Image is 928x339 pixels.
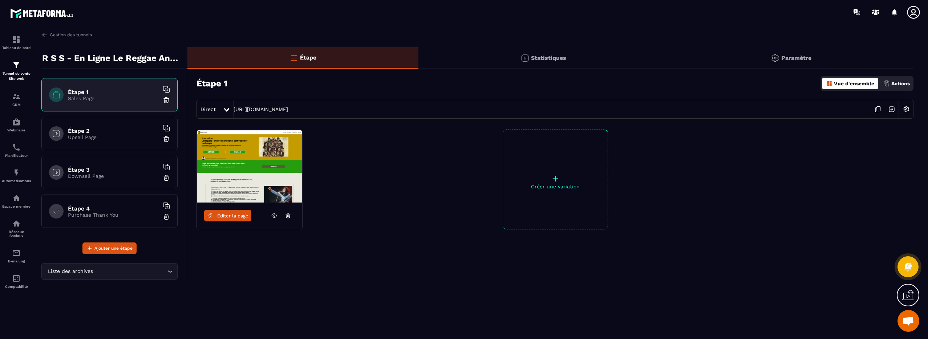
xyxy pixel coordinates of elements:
a: formationformationTableau de bord [2,30,31,55]
img: bars-o.4a397970.svg [289,53,298,62]
p: + [503,173,608,184]
img: dashboard-orange.40269519.svg [826,80,832,87]
img: setting-gr.5f69749f.svg [771,54,779,62]
span: Liste des archives [46,267,94,275]
p: Comptabilité [2,285,31,289]
p: Planificateur [2,154,31,158]
p: E-mailing [2,259,31,263]
img: trash [163,213,170,220]
img: logo [10,7,76,20]
h6: Étape 2 [68,127,159,134]
a: [URL][DOMAIN_NAME] [234,106,288,112]
img: trash [163,135,170,143]
p: Sales Page [68,95,159,101]
p: Étape [300,54,316,61]
a: automationsautomationsEspace membre [2,188,31,214]
a: schedulerschedulerPlanificateur [2,138,31,163]
span: Ajouter une étape [94,245,133,252]
p: Vue d'ensemble [834,81,874,86]
img: automations [12,118,21,126]
p: Webinaire [2,128,31,132]
p: Paramètre [781,54,811,61]
img: trash [163,174,170,181]
img: automations [12,194,21,203]
a: emailemailE-mailing [2,243,31,269]
a: social-networksocial-networkRéseaux Sociaux [2,214,31,243]
p: Espace membre [2,204,31,208]
p: R S S - En Ligne Le Reggae Analyse [42,51,182,65]
input: Search for option [94,267,166,275]
p: Statistiques [531,54,566,61]
img: formation [12,92,21,101]
a: accountantaccountantComptabilité [2,269,31,294]
p: Automatisations [2,179,31,183]
h6: Étape 3 [68,166,159,173]
a: Gestion des tunnels [41,32,92,38]
span: Éditer la page [217,213,248,218]
img: scheduler [12,143,21,152]
img: formation [12,35,21,44]
img: social-network [12,219,21,228]
img: automations [12,168,21,177]
img: actions.d6e523a2.png [883,80,890,87]
img: stats.20deebd0.svg [520,54,529,62]
p: Actions [891,81,910,86]
img: setting-w.858f3a88.svg [899,102,913,116]
button: Ajouter une étape [82,242,137,254]
p: Créer une variation [503,184,608,189]
h3: Étape 1 [196,78,227,89]
p: Purchase Thank You [68,212,159,218]
a: formationformationTunnel de vente Site web [2,55,31,87]
h6: Étape 1 [68,89,159,95]
a: formationformationCRM [2,87,31,112]
img: image [197,130,302,203]
span: Direct [200,106,216,112]
h6: Étape 4 [68,205,159,212]
a: automationsautomationsWebinaire [2,112,31,138]
a: Éditer la page [204,210,251,221]
img: trash [163,97,170,104]
img: arrow-next.bcc2205e.svg [885,102,899,116]
p: CRM [2,103,31,107]
div: Ouvrir le chat [897,310,919,332]
p: Tableau de bord [2,46,31,50]
p: Upsell Page [68,134,159,140]
img: formation [12,61,21,69]
a: automationsautomationsAutomatisations [2,163,31,188]
img: accountant [12,274,21,283]
img: arrow [41,32,48,38]
div: Search for option [41,263,178,280]
p: Tunnel de vente Site web [2,71,31,81]
p: Downsell Page [68,173,159,179]
p: Réseaux Sociaux [2,230,31,238]
img: email [12,249,21,257]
